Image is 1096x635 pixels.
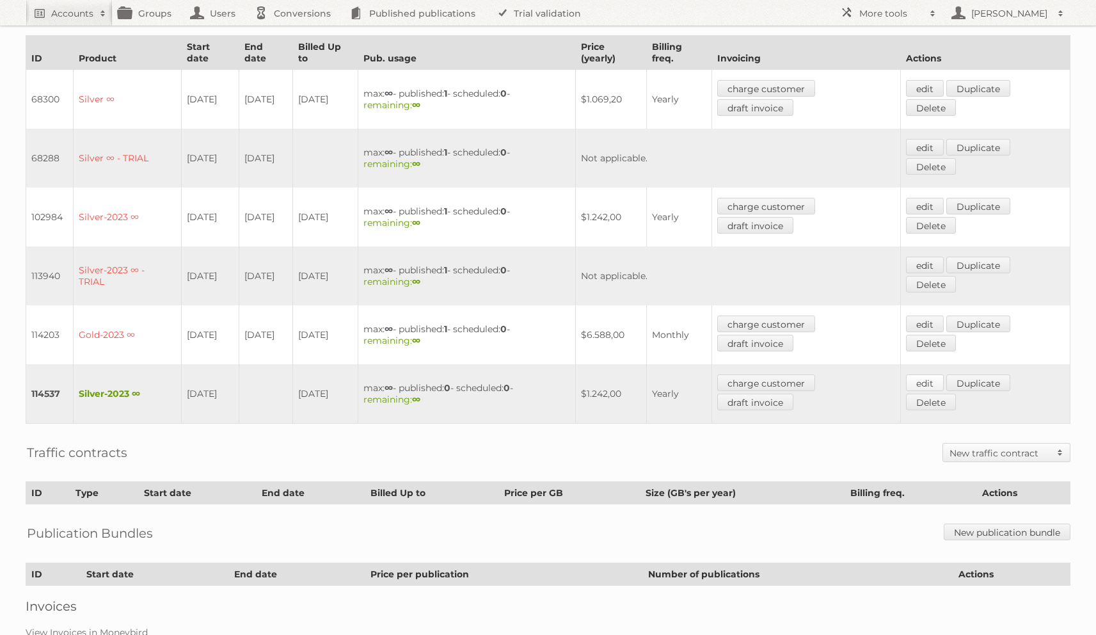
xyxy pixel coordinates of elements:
[385,264,393,276] strong: ∞
[977,482,1070,504] th: Actions
[239,305,293,364] td: [DATE]
[949,447,1051,460] h2: New traffic contract
[70,482,138,504] th: Type
[181,129,239,188] td: [DATE]
[906,394,956,410] a: Delete
[74,70,182,129] td: Silver ∞
[239,70,293,129] td: [DATE]
[292,305,358,364] td: [DATE]
[363,158,420,170] span: remaining:
[74,305,182,364] td: Gold-2023 ∞
[412,158,420,170] strong: ∞
[239,36,293,70] th: End date
[717,394,793,410] a: draft invoice
[640,482,845,504] th: Size (GB's per year)
[906,276,956,293] a: Delete
[363,217,420,229] span: remaining:
[500,205,507,217] strong: 0
[26,599,1070,614] h2: Invoices
[1051,444,1070,462] span: Toggle
[968,7,1051,20] h2: [PERSON_NAME]
[26,246,74,305] td: 113940
[74,364,182,424] td: Silver-2023 ∞
[412,276,420,287] strong: ∞
[363,276,420,287] span: remaining:
[643,563,953,586] th: Number of publications
[412,99,420,111] strong: ∞
[292,70,358,129] td: [DATE]
[292,36,358,70] th: Billed Up to
[900,36,1070,70] th: Actions
[717,99,793,116] a: draft invoice
[906,80,944,97] a: edit
[239,129,293,188] td: [DATE]
[292,246,358,305] td: [DATE]
[365,563,643,586] th: Price per publication
[906,158,956,175] a: Delete
[946,198,1010,214] a: Duplicate
[358,305,575,364] td: max: - published: - scheduled: -
[575,70,646,129] td: $1.069,20
[412,217,420,229] strong: ∞
[229,563,365,586] th: End date
[292,364,358,424] td: [DATE]
[363,394,420,405] span: remaining:
[906,374,944,391] a: edit
[499,482,640,504] th: Price per GB
[575,246,900,305] td: Not applicable.
[239,246,293,305] td: [DATE]
[944,524,1070,540] a: New publication bundle
[500,264,507,276] strong: 0
[26,563,81,586] th: ID
[412,335,420,346] strong: ∞
[444,323,447,335] strong: 1
[26,70,74,129] td: 68300
[358,246,575,305] td: max: - published: - scheduled: -
[358,188,575,246] td: max: - published: - scheduled: -
[385,88,393,99] strong: ∞
[444,88,447,99] strong: 1
[946,374,1010,391] a: Duplicate
[906,139,944,156] a: edit
[257,482,365,504] th: End date
[26,129,74,188] td: 68288
[412,394,420,405] strong: ∞
[575,305,646,364] td: $6.588,00
[444,147,447,158] strong: 1
[946,139,1010,156] a: Duplicate
[81,563,229,586] th: Start date
[906,198,944,214] a: edit
[946,257,1010,273] a: Duplicate
[358,70,575,129] td: max: - published: - scheduled: -
[444,205,447,217] strong: 1
[26,305,74,364] td: 114203
[717,316,815,332] a: charge customer
[181,70,239,129] td: [DATE]
[906,316,944,332] a: edit
[292,188,358,246] td: [DATE]
[575,188,646,246] td: $1.242,00
[717,198,815,214] a: charge customer
[26,188,74,246] td: 102984
[906,99,956,116] a: Delete
[647,70,711,129] td: Yearly
[358,129,575,188] td: max: - published: - scheduled: -
[358,36,575,70] th: Pub. usage
[647,364,711,424] td: Yearly
[385,205,393,217] strong: ∞
[139,482,257,504] th: Start date
[358,364,575,424] td: max: - published: - scheduled: -
[717,80,815,97] a: charge customer
[946,80,1010,97] a: Duplicate
[906,217,956,234] a: Delete
[444,264,447,276] strong: 1
[946,316,1010,332] a: Duplicate
[385,382,393,394] strong: ∞
[717,217,793,234] a: draft invoice
[385,147,393,158] strong: ∞
[26,482,70,504] th: ID
[239,188,293,246] td: [DATE]
[500,323,507,335] strong: 0
[363,99,420,111] span: remaining:
[859,7,923,20] h2: More tools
